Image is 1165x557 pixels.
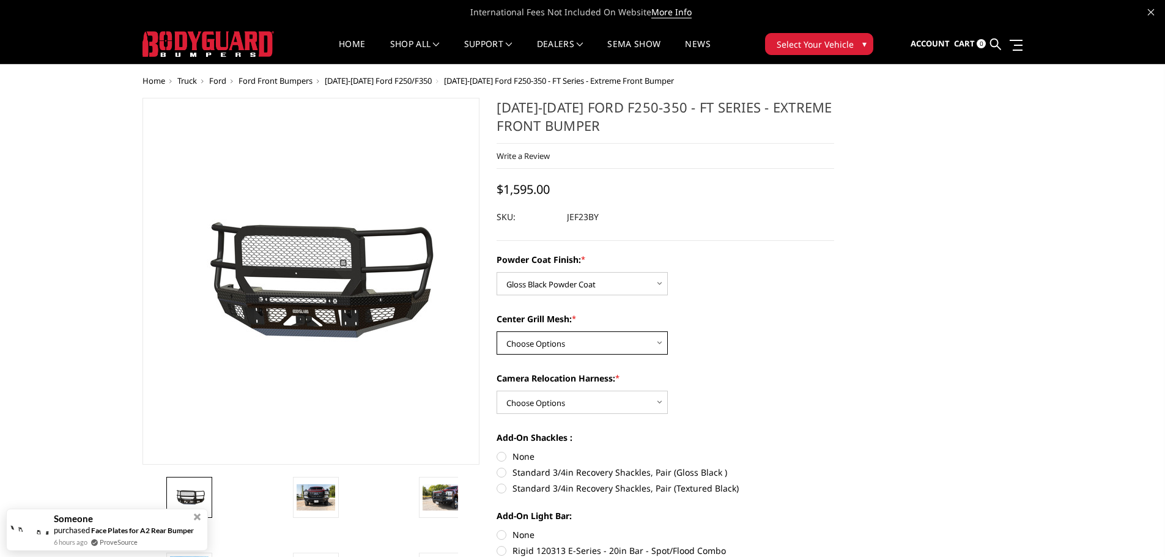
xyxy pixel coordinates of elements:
a: Face Plates for A2 Rear Bumper [91,526,194,535]
img: 2023-2025 Ford F250-350 - FT Series - Extreme Front Bumper [423,484,461,510]
label: Standard 3/4in Recovery Shackles, Pair (Textured Black) [497,482,834,495]
dt: SKU: [497,206,558,228]
span: ▾ [862,37,867,50]
a: Account [911,28,950,61]
label: Camera Relocation Harness: [497,372,834,385]
a: [DATE]-[DATE] Ford F250/F350 [325,75,432,86]
a: Home [142,75,165,86]
dd: JEF23BY [567,206,599,228]
label: Center Grill Mesh: [497,312,834,325]
h1: [DATE]-[DATE] Ford F250-350 - FT Series - Extreme Front Bumper [497,98,834,144]
label: None [497,450,834,463]
span: Select Your Vehicle [777,38,854,51]
a: 2023-2025 Ford F250-350 - FT Series - Extreme Front Bumper [142,98,480,465]
label: Rigid 120313 E-Series - 20in Bar - Spot/Flood Combo [497,544,834,557]
span: $1,595.00 [497,181,550,197]
span: Someone [54,514,93,524]
a: Ford [209,75,226,86]
a: Home [339,40,365,64]
span: 0 [977,39,986,48]
img: BODYGUARD BUMPERS [142,31,274,57]
a: Support [464,40,512,64]
a: shop all [390,40,440,64]
img: provesource social proof notification image [10,518,50,541]
span: Cart [954,38,975,49]
label: Powder Coat Finish: [497,253,834,266]
a: More Info [651,6,692,18]
button: Select Your Vehicle [765,33,873,55]
img: 2023-2025 Ford F250-350 - FT Series - Extreme Front Bumper [170,489,209,506]
img: 2023-2025 Ford F250-350 - FT Series - Extreme Front Bumper [297,484,335,510]
a: SEMA Show [607,40,660,64]
iframe: Chat Widget [1104,498,1165,557]
a: Dealers [537,40,583,64]
span: Account [911,38,950,49]
span: purchased [54,525,90,535]
label: Add-On Light Bar: [497,509,834,522]
label: None [497,528,834,541]
a: Cart 0 [954,28,986,61]
a: News [685,40,710,64]
label: Add-On Shackles : [497,431,834,444]
a: Write a Review [497,150,550,161]
span: [DATE]-[DATE] Ford F250-350 - FT Series - Extreme Front Bumper [444,75,674,86]
span: 6 hours ago [54,537,87,547]
a: ProveSource [100,537,138,547]
a: Ford Front Bumpers [239,75,313,86]
label: Standard 3/4in Recovery Shackles, Pair (Gloss Black ) [497,466,834,479]
a: Truck [177,75,197,86]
